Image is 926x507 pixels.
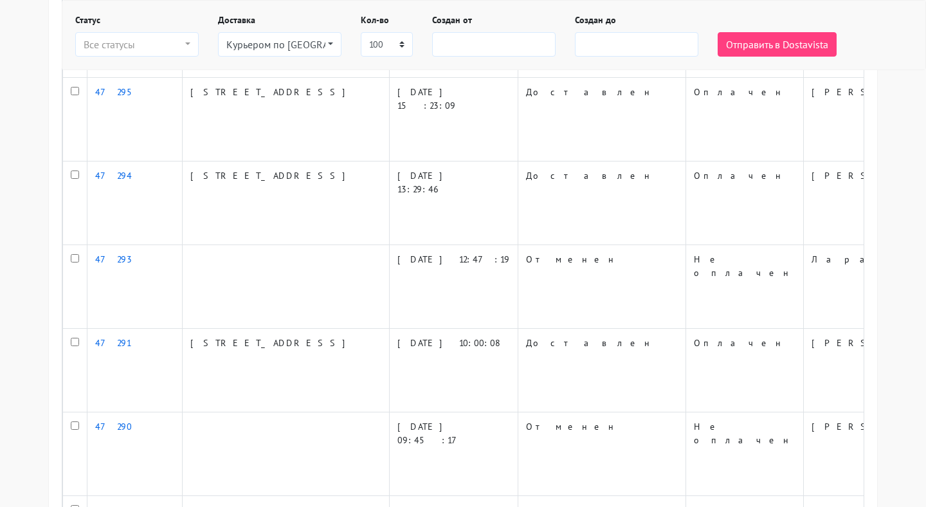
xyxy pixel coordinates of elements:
label: Создан до [575,14,616,27]
td: [DATE] 12:47:19 [390,245,518,329]
td: Не оплачен [686,245,804,329]
td: Доставлен [518,161,686,245]
button: Отправить в Dostavista [718,32,837,57]
td: Не оплачен [686,412,804,496]
td: [STREET_ADDRESS] [183,329,390,412]
a: 47291 [95,337,131,349]
td: [DATE] 15:23:09 [390,78,518,161]
a: 47295 [95,86,149,98]
td: [DATE] 09:45:17 [390,412,518,496]
button: Курьером по Москве в пределах МКАД [218,32,341,57]
button: Все статусы [75,32,199,57]
a: 47293 [95,253,132,265]
a: 47294 [95,170,132,181]
td: [DATE] 13:29:46 [390,161,518,245]
td: Отменен [518,412,686,496]
td: Оплачен [686,329,804,412]
td: Доставлен [518,78,686,161]
label: Создан от [432,14,472,27]
td: [STREET_ADDRESS] [183,78,390,161]
a: 47290 [95,421,132,432]
label: Статус [75,14,100,27]
div: Курьером по [GEOGRAPHIC_DATA] в пределах [GEOGRAPHIC_DATA] [226,37,325,52]
label: Кол-во [361,14,389,27]
td: Оплачен [686,161,804,245]
td: [STREET_ADDRESS] [183,161,390,245]
td: Отменен [518,245,686,329]
td: [DATE] 10:00:08 [390,329,518,412]
label: Доставка [218,14,255,27]
td: Оплачен [686,78,804,161]
td: Доставлен [518,329,686,412]
div: Все статусы [84,37,183,52]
